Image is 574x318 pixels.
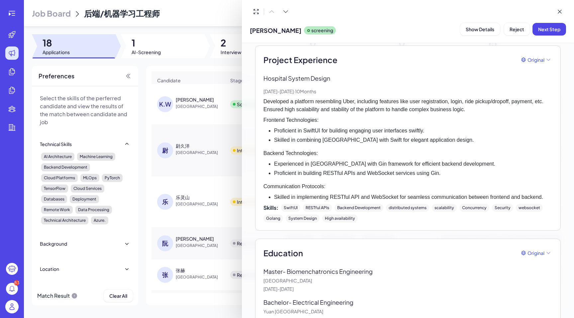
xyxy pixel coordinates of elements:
div: websocket [516,204,543,212]
li: Proficient in building RESTful APIs and WebSocket services using Gin. [274,169,552,177]
span: Reject [510,26,524,32]
p: [DATE] - [DATE] · 10 Months [263,88,552,95]
div: distributed systems [386,204,429,212]
p: [GEOGRAPHIC_DATA] [263,277,552,284]
span: Next Step [538,26,560,32]
span: Original [527,56,544,63]
p: Developed a platform resembling Uber, including features like user registration, login, ride pick... [263,98,552,114]
span: Show Details [466,26,494,32]
span: Project Experience [263,54,337,66]
div: RESTful APIs [303,204,332,212]
div: scalability [432,204,457,212]
p: screening [311,27,333,34]
div: Security [492,204,513,212]
div: System Design [286,214,320,222]
div: Backend Development [335,204,383,212]
div: Concurrency [459,204,489,212]
p: Backend Technologies: [263,149,552,157]
li: Experienced in [GEOGRAPHIC_DATA] with Gin framework for efficient backend development. [274,160,552,168]
li: Proficient in SwiftUI for building engaging user interfaces swiftly. [274,127,552,135]
li: Skilled in implementing RESTful API and WebSocket for seamless communication between frontend and... [274,193,552,201]
li: Skilled in combining [GEOGRAPHIC_DATA] with Swift for elegant application design. [274,136,552,144]
button: Show Details [460,23,500,36]
span: Education [263,247,303,259]
div: Golang [263,214,283,222]
button: Reject [504,23,530,36]
span: [PERSON_NAME] [250,26,301,35]
p: Yuan [GEOGRAPHIC_DATA] [263,308,552,315]
span: Original [527,250,544,257]
div: SwiftUI [281,204,300,212]
span: Skills: [263,204,278,212]
button: Next Step [532,23,566,36]
p: [DATE] - [DATE] [263,285,552,292]
p: Bachelor - Electrical Engineering [263,298,363,307]
p: Hospital System Design [263,74,552,83]
div: High availability [322,214,358,222]
p: Master - Biomenchatronics Engineering [263,267,383,276]
p: Communication Protocols: [263,183,552,191]
p: Frontend Technologies: [263,116,552,124]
